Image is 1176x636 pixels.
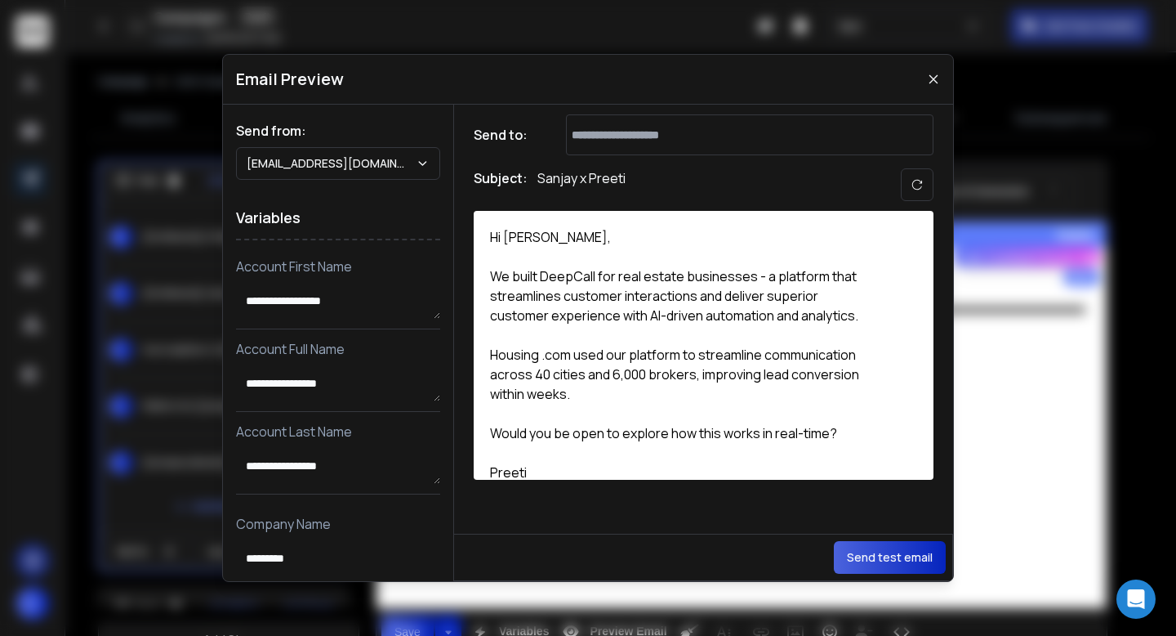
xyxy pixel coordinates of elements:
p: Company Name [236,514,440,534]
p: Account Full Name [236,339,440,359]
p: Account Last Name [236,422,440,441]
p: Account First Name [236,257,440,276]
h1: Subject: [474,168,528,201]
h1: Email Preview [236,68,344,91]
p: Sanjay x Preeti [537,168,626,201]
div: Hi [PERSON_NAME], We built DeepCall for real estate businesses - a platform that streamlines cust... [474,211,882,480]
p: [EMAIL_ADDRESS][DOMAIN_NAME] [247,155,416,172]
div: Open Intercom Messenger [1116,580,1156,619]
h1: Send from: [236,121,440,141]
h1: Send to: [474,125,539,145]
button: Send test email [834,541,946,574]
h1: Variables [236,196,440,240]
